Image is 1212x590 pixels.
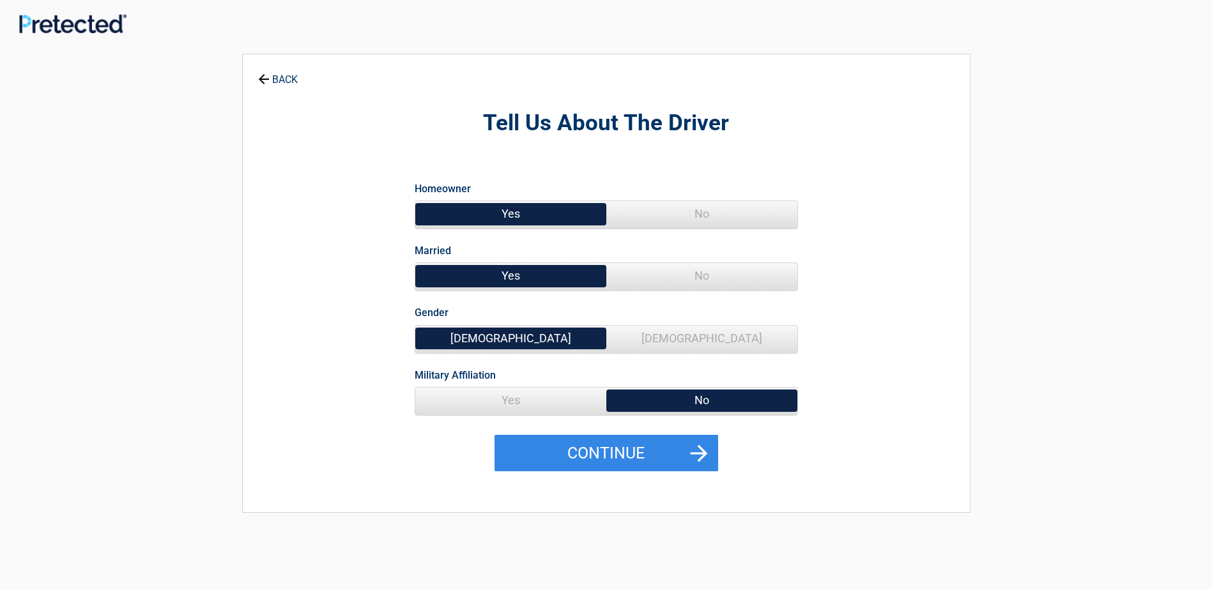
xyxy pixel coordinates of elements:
label: Military Affiliation [415,367,496,384]
span: No [606,201,797,227]
h2: Tell Us About The Driver [313,109,900,139]
span: No [606,388,797,413]
span: Yes [415,388,606,413]
span: [DEMOGRAPHIC_DATA] [415,326,606,351]
a: BACK [256,63,300,85]
span: Yes [415,263,606,289]
label: Homeowner [415,180,471,197]
span: Yes [415,201,606,227]
label: Married [415,242,451,259]
label: Gender [415,304,449,321]
button: Continue [495,435,718,472]
span: [DEMOGRAPHIC_DATA] [606,326,797,351]
img: Main Logo [19,14,127,33]
span: No [606,263,797,289]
